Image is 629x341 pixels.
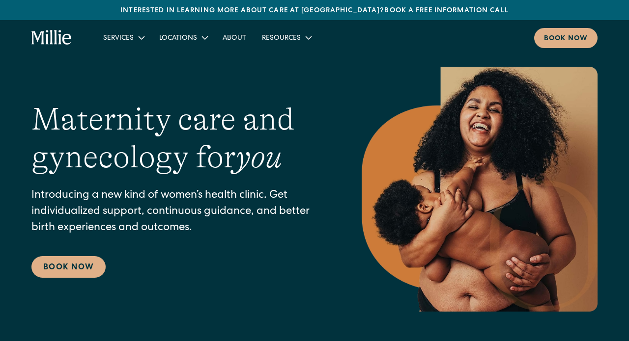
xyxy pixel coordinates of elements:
[31,188,322,236] p: Introducing a new kind of women’s health clinic. Get individualized support, continuous guidance,...
[544,34,588,44] div: Book now
[31,256,106,278] a: Book Now
[31,101,322,176] h1: Maternity care and gynecology for
[103,33,134,44] div: Services
[236,139,282,175] em: you
[159,33,197,44] div: Locations
[151,29,215,46] div: Locations
[262,33,301,44] div: Resources
[362,67,598,312] img: Smiling mother with her baby in arms, celebrating body positivity and the nurturing bond of postp...
[384,7,508,14] a: Book a free information call
[254,29,318,46] div: Resources
[215,29,254,46] a: About
[31,30,72,46] a: home
[534,28,598,48] a: Book now
[95,29,151,46] div: Services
